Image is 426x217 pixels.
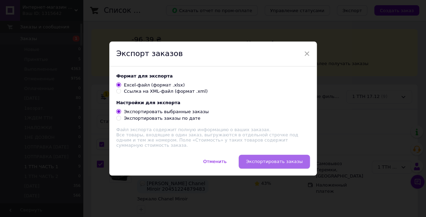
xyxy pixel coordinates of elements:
[304,48,310,60] span: ×
[116,73,310,79] div: Формат для экспорта
[109,42,317,66] div: Экспорт заказов
[124,82,185,88] div: Excel-файл (формат .xlsx)
[116,127,310,148] div: Все товары, входящие в один заказ, выгружаются в отдельной строчке под одним и тем же номером. По...
[124,88,207,94] div: Ссылка на XML-файл (формат .xml)
[116,127,310,132] div: Файл экспорта содержит полную информацию о ваших заказах.
[116,100,310,105] div: Настройки для экспорта
[124,115,200,121] div: Экспортировать заказы по дате
[239,155,310,169] button: Экспортировать заказы
[196,155,234,169] button: Отменить
[246,159,303,164] span: Экспортировать заказы
[124,109,209,115] div: Экспортировать выбранные заказы
[203,159,226,164] span: Отменить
